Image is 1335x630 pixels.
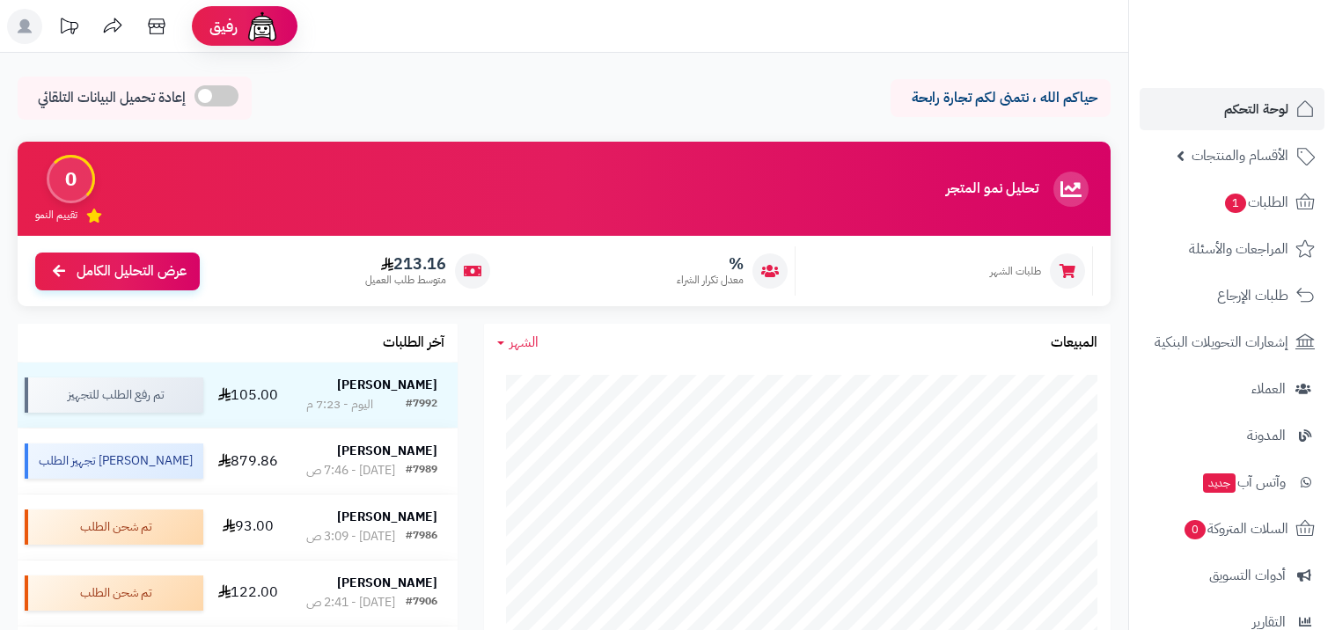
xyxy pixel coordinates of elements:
[25,575,203,611] div: تم شحن الطلب
[1224,97,1288,121] span: لوحة التحكم
[1183,516,1288,541] span: السلات المتروكة
[406,594,437,612] div: #7906
[1140,414,1324,457] a: المدونة
[510,332,539,353] span: الشهر
[306,462,395,480] div: [DATE] - 7:46 ص
[1192,143,1288,168] span: الأقسام والمنتجات
[1140,461,1324,503] a: وآتس آبجديد
[406,528,437,546] div: #7986
[306,396,373,414] div: اليوم - 7:23 م
[946,181,1038,197] h3: تحليل نمو المتجر
[990,264,1041,279] span: طلبات الشهر
[35,208,77,223] span: تقييم النمو
[1140,554,1324,597] a: أدوات التسويق
[1251,377,1286,401] span: العملاء
[677,273,744,288] span: معدل تكرار الشراء
[365,273,446,288] span: متوسط طلب العميل
[1140,508,1324,550] a: السلات المتروكة0
[1225,194,1246,213] span: 1
[497,333,539,353] a: الشهر
[245,9,280,44] img: ai-face.png
[1140,368,1324,410] a: العملاء
[209,16,238,37] span: رفيق
[1201,470,1286,494] span: وآتس آب
[25,509,203,545] div: تم شحن الطلب
[337,574,437,592] strong: [PERSON_NAME]
[337,508,437,526] strong: [PERSON_NAME]
[406,462,437,480] div: #7989
[1051,335,1097,351] h3: المبيعات
[77,261,187,282] span: عرض التحليل الكامل
[1140,88,1324,130] a: لوحة التحكم
[1203,473,1236,493] span: جديد
[337,376,437,394] strong: [PERSON_NAME]
[383,335,444,351] h3: آخر الطلبات
[1140,275,1324,317] a: طلبات الإرجاع
[210,560,286,626] td: 122.00
[365,254,446,274] span: 213.16
[306,528,395,546] div: [DATE] - 3:09 ص
[210,429,286,494] td: 879.86
[210,363,286,428] td: 105.00
[1140,228,1324,270] a: المراجعات والأسئلة
[35,253,200,290] a: عرض التحليل الكامل
[1217,283,1288,308] span: طلبات الإرجاع
[38,88,186,108] span: إعادة تحميل البيانات التلقائي
[1189,237,1288,261] span: المراجعات والأسئلة
[406,396,437,414] div: #7992
[1185,520,1206,539] span: 0
[1209,563,1286,588] span: أدوات التسويق
[904,88,1097,108] p: حياكم الله ، نتمنى لكم تجارة رابحة
[1140,321,1324,363] a: إشعارات التحويلات البنكية
[25,377,203,413] div: تم رفع الطلب للتجهيز
[1215,47,1318,84] img: logo-2.png
[47,9,91,48] a: تحديثات المنصة
[306,594,395,612] div: [DATE] - 2:41 ص
[1155,330,1288,355] span: إشعارات التحويلات البنكية
[677,254,744,274] span: %
[1140,181,1324,223] a: الطلبات1
[1223,190,1288,215] span: الطلبات
[1247,423,1286,448] span: المدونة
[337,442,437,460] strong: [PERSON_NAME]
[25,443,203,479] div: [PERSON_NAME] تجهيز الطلب
[210,494,286,560] td: 93.00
